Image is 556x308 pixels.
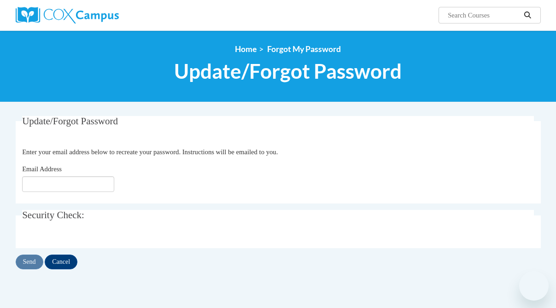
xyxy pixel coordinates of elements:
span: Enter your email address below to recreate your password. Instructions will be emailed to you. [22,148,278,156]
input: Cancel [45,255,77,269]
a: Cox Campus [16,7,181,23]
img: Cox Campus [16,7,119,23]
span: Update/Forgot Password [22,116,118,127]
span: Email Address [22,165,62,173]
span: Forgot My Password [267,44,341,54]
input: Email [22,176,114,192]
span: Security Check: [22,209,84,221]
iframe: Button to launch messaging window [519,271,549,301]
span: Update/Forgot Password [174,59,402,83]
input: Search Courses [447,10,521,21]
a: Home [235,44,257,54]
button: Search [521,10,534,21]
